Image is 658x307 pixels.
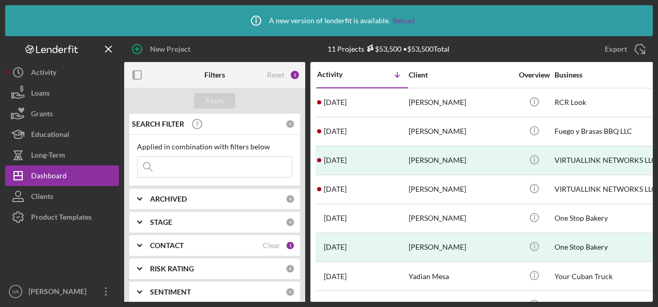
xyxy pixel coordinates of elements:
[555,147,658,174] div: VIRTUALLINK NETWORKS LLC
[409,71,512,79] div: Client
[31,103,53,127] div: Grants
[31,165,67,189] div: Dashboard
[324,243,347,251] time: 2025-08-14 16:34
[5,103,119,124] button: Grants
[409,205,512,232] div: [PERSON_NAME]
[31,83,50,106] div: Loans
[555,71,658,79] div: Business
[31,207,92,230] div: Product Templates
[243,8,415,34] div: A new version of lenderfit is available.
[555,89,658,116] div: RCR Look
[409,263,512,290] div: Yadian Mesa
[605,39,627,59] div: Export
[26,281,93,304] div: [PERSON_NAME]
[286,218,295,227] div: 0
[132,120,184,128] b: SEARCH FILTER
[150,241,184,250] b: CONTACT
[5,281,119,302] button: SR[PERSON_NAME]
[150,39,190,59] div: New Project
[31,145,65,168] div: Long-Term
[124,39,201,59] button: New Project
[5,207,119,227] button: Product Templates
[409,234,512,261] div: [PERSON_NAME]
[555,176,658,203] div: VIRTUALLINK NETWORKS LLC
[31,124,69,147] div: Educational
[409,118,512,145] div: [PERSON_NAME]
[393,17,415,25] a: Reload
[5,186,119,207] button: Clients
[555,205,658,232] div: One Stop Bakery
[324,156,347,164] time: 2025-09-05 17:44
[623,262,648,286] iframe: Intercom live chat
[5,165,119,186] button: Dashboard
[286,119,295,129] div: 0
[409,89,512,116] div: [PERSON_NAME]
[286,264,295,273] div: 0
[555,263,658,290] div: Your Cuban Truck
[324,214,347,222] time: 2025-08-15 18:42
[31,62,56,85] div: Activity
[150,288,191,296] b: SENTIMENT
[194,93,235,109] button: Apply
[137,143,292,151] div: Applied in combination with filters below
[204,71,225,79] b: Filters
[324,272,347,281] time: 2025-08-13 20:55
[317,70,363,79] div: Activity
[286,241,295,250] div: 1
[324,127,347,135] time: 2025-09-05 18:28
[409,147,512,174] div: [PERSON_NAME]
[12,289,19,295] text: SR
[409,176,512,203] div: [PERSON_NAME]
[5,124,119,145] button: Educational
[150,265,194,273] b: RISK RATING
[555,234,658,261] div: One Stop Bakery
[515,71,554,79] div: Overview
[5,83,119,103] button: Loans
[5,62,119,83] button: Activity
[31,186,53,209] div: Clients
[286,194,295,204] div: 0
[327,44,450,53] div: 11 Projects • $53,500 Total
[267,71,285,79] div: Reset
[205,93,225,109] div: Apply
[555,118,658,145] div: Fuego y Brasas BBQ LLC
[594,39,653,59] button: Export
[324,98,347,106] time: 2025-09-05 20:04
[150,195,187,203] b: ARCHIVED
[150,218,172,226] b: STAGE
[364,44,401,53] div: $53,500
[5,145,119,165] button: Long-Term
[286,287,295,297] div: 0
[324,185,347,193] time: 2025-09-05 17:11
[290,70,300,80] div: 1
[263,241,280,250] div: Clear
